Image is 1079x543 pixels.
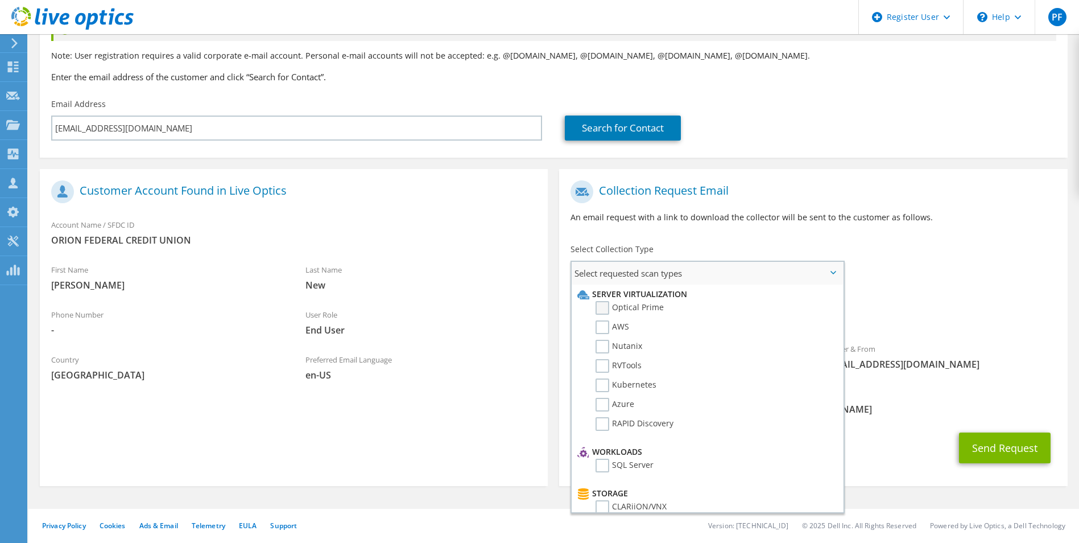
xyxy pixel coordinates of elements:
[596,359,642,373] label: RVTools
[1048,8,1066,26] span: PF
[51,279,283,291] span: [PERSON_NAME]
[139,521,178,530] a: Ads & Email
[40,213,548,252] div: Account Name / SFDC ID
[192,521,225,530] a: Telemetry
[570,211,1056,224] p: An email request with a link to download the collector will be sent to the customer as follows.
[574,487,837,500] li: Storage
[959,433,1051,463] button: Send Request
[596,320,629,334] label: AWS
[239,521,257,530] a: EULA
[51,369,283,381] span: [GEOGRAPHIC_DATA]
[42,521,86,530] a: Privacy Policy
[596,379,656,392] label: Kubernetes
[51,234,536,246] span: ORION FEDERAL CREDIT UNION
[596,500,667,514] label: CLARiiON/VNX
[559,382,1067,421] div: CC & Reply To
[708,521,788,530] li: Version: [TECHNICAL_ID]
[270,521,297,530] a: Support
[100,521,126,530] a: Cookies
[305,279,537,291] span: New
[40,258,294,297] div: First Name
[596,417,673,431] label: RAPID Discovery
[572,262,842,285] span: Select requested scan types
[930,521,1065,530] li: Powered by Live Optics, a Dell Technology
[559,337,813,376] div: To
[570,244,654,255] label: Select Collection Type
[40,303,294,342] div: Phone Number
[570,180,1050,203] h1: Collection Request Email
[574,287,837,301] li: Server Virtualization
[294,348,548,387] div: Preferred Email Language
[977,12,987,22] svg: \n
[51,50,1056,62] p: Note: User registration requires a valid corporate e-mail account. Personal e-mail accounts will ...
[40,348,294,387] div: Country
[596,301,664,315] label: Optical Prime
[565,116,681,141] a: Search for Contact
[51,71,1056,83] h3: Enter the email address of the customer and click “Search for Contact”.
[802,521,916,530] li: © 2025 Dell Inc. All Rights Reserved
[51,324,283,336] span: -
[559,289,1067,331] div: Requested Collections
[596,340,642,353] label: Nutanix
[813,337,1068,376] div: Sender & From
[574,445,837,459] li: Workloads
[294,258,548,297] div: Last Name
[305,369,537,381] span: en-US
[294,303,548,342] div: User Role
[51,180,531,203] h1: Customer Account Found in Live Optics
[51,98,106,110] label: Email Address
[825,358,1056,371] span: [EMAIL_ADDRESS][DOMAIN_NAME]
[596,398,634,412] label: Azure
[305,324,537,336] span: End User
[596,459,654,472] label: SQL Server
